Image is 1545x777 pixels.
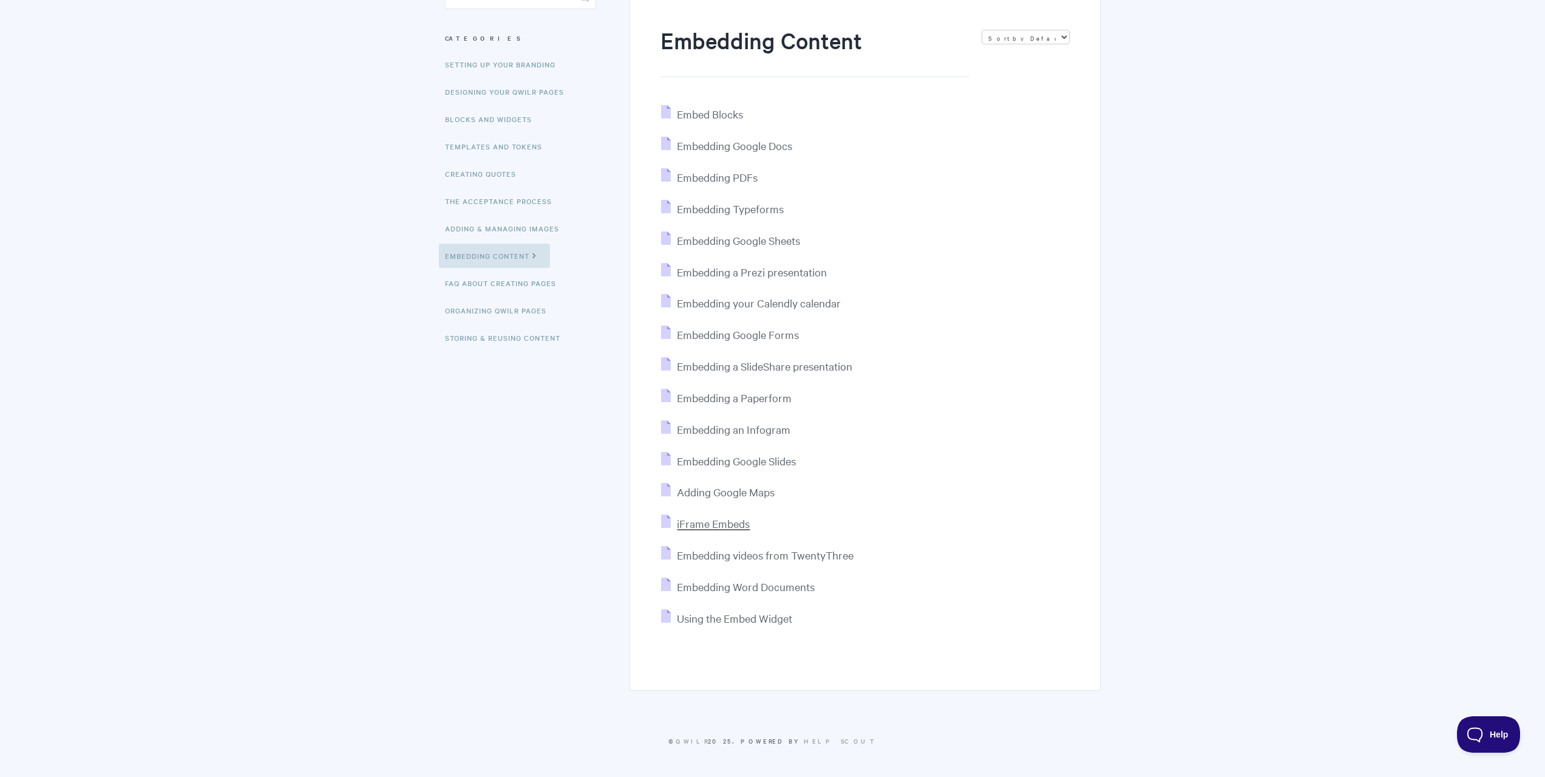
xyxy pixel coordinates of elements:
[677,516,750,530] span: iFrame Embeds
[677,202,784,216] span: Embedding Typeforms
[676,736,708,745] a: Qwilr
[677,548,854,562] span: Embedding videos from TwentyThree
[677,296,841,310] span: Embedding your Calendly calendar
[677,265,827,279] span: Embedding a Prezi presentation
[661,391,792,405] a: Embedding a Paperform
[661,359,852,373] a: Embedding a SlideShare presentation
[445,298,555,323] a: Organizing Qwilr Pages
[677,139,792,152] span: Embedding Google Docs
[661,485,775,499] a: Adding Google Maps
[660,25,969,77] h1: Embedding Content
[661,327,799,341] a: Embedding Google Forms
[445,162,525,186] a: Creating Quotes
[445,189,561,213] a: The Acceptance Process
[741,736,877,745] span: Powered by
[661,454,796,468] a: Embedding Google Slides
[677,611,792,625] span: Using the Embed Widget
[445,326,569,350] a: Storing & Reusing Content
[677,422,790,436] span: Embedding an Infogram
[677,170,758,184] span: Embedding PDFs
[445,107,541,131] a: Blocks and Widgets
[445,27,596,49] h3: Categories
[661,202,784,216] a: Embedding Typeforms
[661,422,790,436] a: Embedding an Infogram
[445,271,565,295] a: FAQ About Creating Pages
[677,580,815,594] span: Embedding Word Documents
[661,233,800,247] a: Embedding Google Sheets
[677,454,796,468] span: Embedding Google Slides
[1457,716,1521,753] iframe: Toggle Customer Support
[661,170,758,184] a: Embedding PDFs
[445,134,551,159] a: Templates and Tokens
[661,611,792,625] a: Using the Embed Widget
[661,548,854,562] a: Embedding videos from TwentyThree
[445,216,568,241] a: Adding & Managing Images
[677,391,792,405] span: Embedding a Paperform
[677,359,852,373] span: Embedding a SlideShare presentation
[445,80,573,104] a: Designing Your Qwilr Pages
[445,736,1101,747] p: © 2025.
[677,327,799,341] span: Embedding Google Forms
[661,296,841,310] a: Embedding your Calendly calendar
[445,52,565,77] a: Setting up your Branding
[661,516,750,530] a: iFrame Embeds
[677,233,800,247] span: Embedding Google Sheets
[982,30,1070,44] select: Page reloads on selection
[661,265,827,279] a: Embedding a Prezi presentation
[661,580,815,594] a: Embedding Word Documents
[804,736,877,745] a: Help Scout
[661,139,792,152] a: Embedding Google Docs
[677,107,743,121] span: Embed Blocks
[677,485,775,499] span: Adding Google Maps
[439,244,550,268] a: Embedding Content
[661,107,743,121] a: Embed Blocks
